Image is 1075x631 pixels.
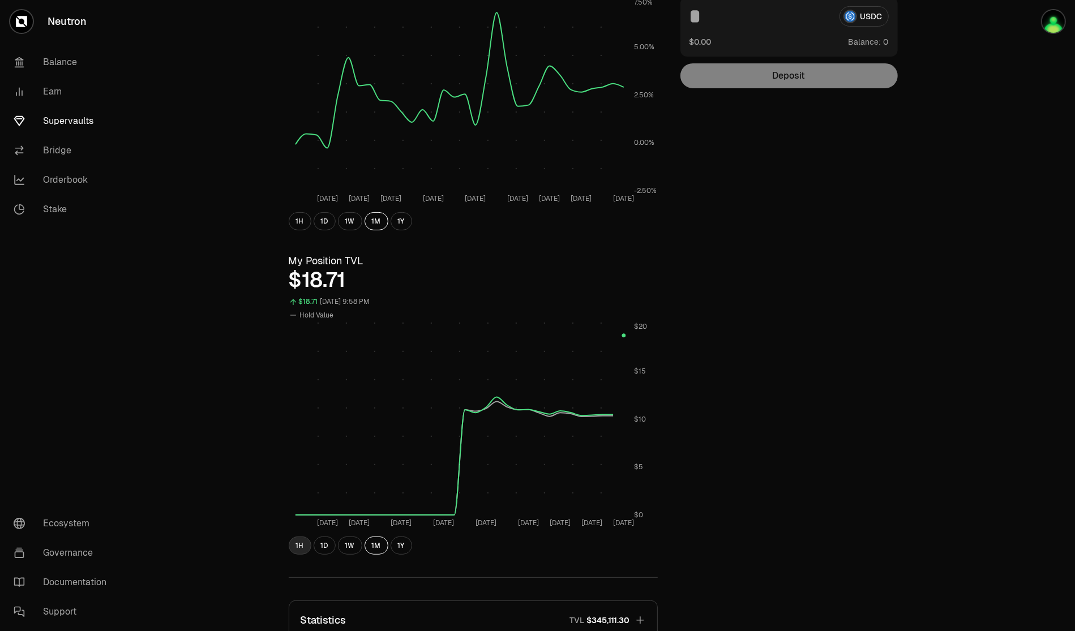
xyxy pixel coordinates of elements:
[338,536,362,555] button: 1W
[571,195,592,204] tspan: [DATE]
[289,212,311,230] button: 1H
[5,165,122,195] a: Orderbook
[299,295,318,308] div: $18.71
[634,186,657,195] tspan: -2.50%
[348,519,369,528] tspan: [DATE]
[1042,10,1065,33] img: Jay Keplr
[338,212,362,230] button: 1W
[634,91,654,100] tspan: 2.50%
[689,36,712,48] button: $0.00
[316,519,337,528] tspan: [DATE]
[316,195,337,204] tspan: [DATE]
[5,597,122,626] a: Support
[5,509,122,538] a: Ecosystem
[433,519,454,528] tspan: [DATE]
[634,139,654,148] tspan: 0.00%
[391,536,412,555] button: 1Y
[289,269,658,291] div: $18.71
[476,519,496,528] tspan: [DATE]
[634,463,643,472] tspan: $5
[5,136,122,165] a: Bridge
[289,536,311,555] button: 1H
[550,519,571,528] tspan: [DATE]
[634,367,646,376] tspan: $15
[5,77,122,106] a: Earn
[634,510,643,520] tspan: $0
[634,415,646,424] tspan: $10
[380,195,401,204] tspan: [DATE]
[365,212,388,230] button: 1M
[539,195,560,204] tspan: [DATE]
[320,295,370,308] div: [DATE] 9:58 PM
[289,253,658,269] h3: My Position TVL
[507,195,528,204] tspan: [DATE]
[300,311,334,320] span: Hold Value
[314,536,336,555] button: 1D
[570,615,585,626] p: TVL
[314,212,336,230] button: 1D
[518,519,539,528] tspan: [DATE]
[5,568,122,597] a: Documentation
[613,519,634,528] tspan: [DATE]
[422,195,443,204] tspan: [DATE]
[465,195,486,204] tspan: [DATE]
[5,106,122,136] a: Supervaults
[849,36,881,48] span: Balance:
[348,195,369,204] tspan: [DATE]
[365,536,388,555] button: 1M
[5,48,122,77] a: Balance
[5,538,122,568] a: Governance
[301,612,346,628] p: Statistics
[613,195,634,204] tspan: [DATE]
[581,519,602,528] tspan: [DATE]
[634,322,647,331] tspan: $20
[5,195,122,224] a: Stake
[634,42,654,51] tspan: 5.00%
[391,212,412,230] button: 1Y
[587,615,630,626] span: $345,111.30
[391,519,412,528] tspan: [DATE]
